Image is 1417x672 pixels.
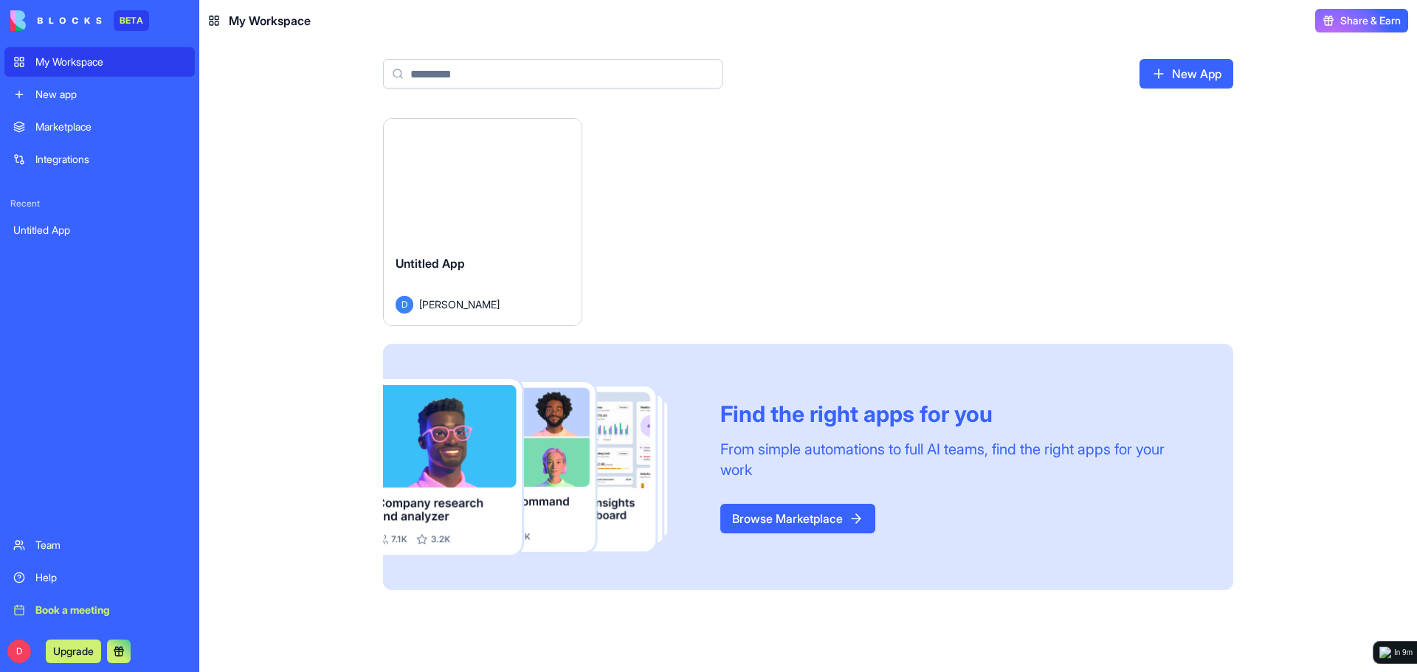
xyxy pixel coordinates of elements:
div: From simple automations to full AI teams, find the right apps for your work [720,439,1198,480]
span: Untitled App [396,256,465,271]
div: Marketplace [35,119,186,134]
a: Team [4,530,195,560]
a: My Workspace [4,47,195,77]
span: D [396,296,413,314]
img: logo [10,10,102,31]
a: BETA [10,10,149,31]
div: Book a meeting [35,603,186,617]
span: Recent [4,198,195,209]
a: New app [4,80,195,109]
a: Help [4,563,195,592]
span: D [7,640,31,663]
img: logo [1379,647,1391,659]
a: Untitled AppD[PERSON_NAME] [383,118,582,326]
div: My Workspace [35,55,186,69]
img: Frame_181_egmpey.png [383,379,697,555]
div: In 9m [1394,647,1413,659]
button: Share & Earn [1315,9,1408,32]
a: Integrations [4,145,195,174]
a: Untitled App [4,215,195,245]
a: Upgrade [46,643,101,658]
span: My Workspace [229,12,311,30]
span: Share & Earn [1340,13,1401,28]
div: BETA [114,10,149,31]
a: Book a meeting [4,595,195,625]
div: Find the right apps for you [720,401,1198,427]
div: New app [35,87,186,102]
div: Team [35,538,186,553]
button: Upgrade [46,640,101,663]
a: Browse Marketplace [720,504,875,533]
span: [PERSON_NAME] [419,297,500,312]
div: Integrations [35,152,186,167]
div: Help [35,570,186,585]
a: Marketplace [4,112,195,142]
a: New App [1140,59,1233,89]
div: Untitled App [13,223,186,238]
